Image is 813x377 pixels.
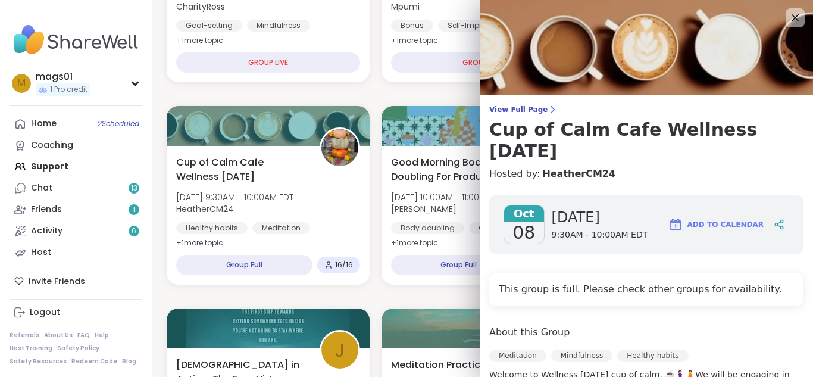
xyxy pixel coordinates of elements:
a: Blog [122,357,136,366]
div: mags01 [36,70,90,83]
div: Goal-setting [469,222,535,234]
a: Referrals [10,331,39,339]
div: Meditation [252,222,310,234]
div: Host [31,247,51,258]
a: Chat13 [10,177,142,199]
div: Bonus [391,20,433,32]
a: Redeem Code [71,357,117,366]
h3: Cup of Calm Cafe Wellness [DATE] [489,119,803,162]
span: 16 / 16 [335,260,353,270]
span: [DATE] 9:30AM - 10:00AM EDT [176,191,293,203]
span: Cup of Calm Cafe Wellness [DATE] [176,155,307,184]
span: [DATE] [552,208,648,227]
span: 1 Pro credit [50,85,87,95]
div: Invite Friends [10,270,142,292]
a: Friends1 [10,199,142,220]
div: Healthy habits [617,350,688,362]
div: Mindfulness [247,20,310,32]
div: Activity [31,225,62,237]
a: Home2Scheduled [10,113,142,135]
div: Home [31,118,57,130]
div: GROUP LIVE [391,52,575,73]
span: [DATE] 10:00AM - 11:00AM EDT [391,191,508,203]
a: About Us [44,331,73,339]
div: Friends [31,204,62,216]
button: Add to Calendar [663,210,769,239]
h4: Hosted by: [489,167,803,181]
div: Group Full [176,255,312,275]
span: m [17,76,26,91]
span: View Full Page [489,105,803,114]
span: J [335,337,345,364]
a: Coaching [10,135,142,156]
div: Logout [30,307,60,319]
b: HeatherCM24 [176,203,234,215]
h4: About this Group [489,325,570,339]
span: Meditation Practice Circle [391,358,517,372]
a: Help [95,331,109,339]
a: Safety Resources [10,357,67,366]
span: 6 [132,226,136,236]
a: Logout [10,302,142,323]
div: Meditation [489,350,546,362]
div: Mindfulness [551,350,613,362]
a: HeatherCM24 [542,167,615,181]
b: CharityRoss [176,1,225,13]
div: Goal-setting [176,20,242,32]
b: [PERSON_NAME] [391,203,456,215]
a: Activity6 [10,220,142,242]
img: ShareWell Nav Logo [10,19,142,61]
a: Host [10,242,142,263]
div: Body doubling [391,222,464,234]
h4: This group is full. Please check other groups for availability. [499,282,794,297]
a: FAQ [77,331,90,339]
img: HeatherCM24 [321,129,358,166]
div: GROUP LIVE [176,52,360,73]
img: ShareWell Logomark [668,217,683,232]
div: Chat [31,182,52,194]
span: 9:30AM - 10:00AM EDT [552,229,648,241]
a: Safety Policy [57,344,99,353]
span: Oct [504,205,544,222]
a: Host Training [10,344,52,353]
b: Mpumi [391,1,420,13]
span: Add to Calendar [687,219,764,230]
span: 1 [133,205,135,215]
a: View Full PageCup of Calm Cafe Wellness [DATE] [489,105,803,162]
span: 08 [512,222,535,244]
div: Group Full [391,255,527,275]
div: Coaching [31,139,73,151]
span: Good Morning Body Doubling For Productivity [391,155,521,184]
div: Self-Improvement [438,20,523,32]
span: 2 Scheduled [98,119,139,129]
span: 13 [131,183,137,194]
div: Healthy habits [176,222,248,234]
